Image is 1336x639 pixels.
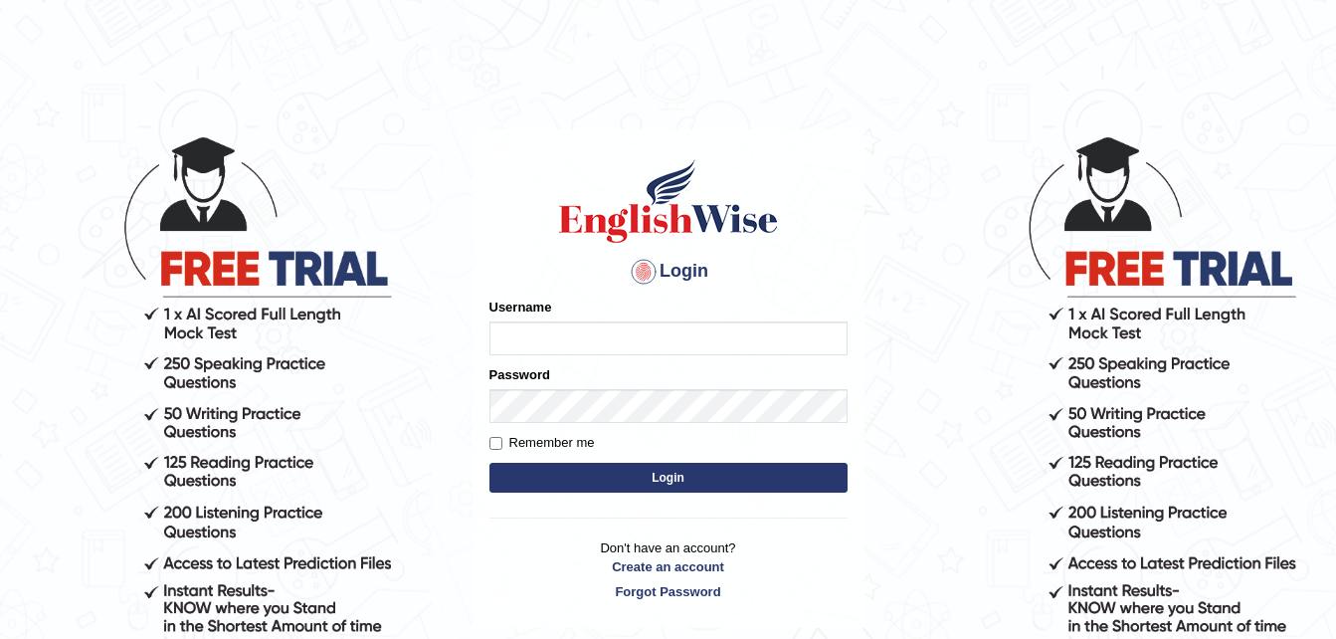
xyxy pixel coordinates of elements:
h4: Login [489,256,848,288]
img: Logo of English Wise sign in for intelligent practice with AI [555,156,782,246]
p: Don't have an account? [489,538,848,600]
label: Username [489,298,552,317]
input: Remember me [489,437,502,450]
button: Login [489,463,848,493]
a: Forgot Password [489,582,848,601]
label: Password [489,365,550,384]
a: Create an account [489,557,848,576]
label: Remember me [489,433,595,453]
